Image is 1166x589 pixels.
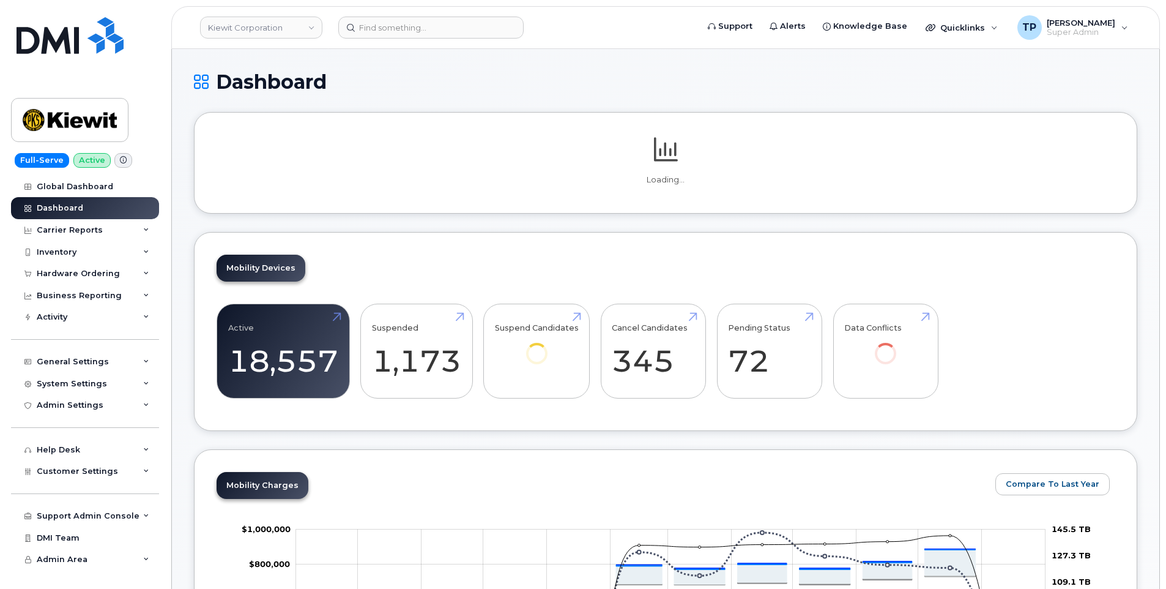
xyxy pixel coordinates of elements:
[495,311,579,381] a: Suspend Candidates
[217,472,308,499] a: Mobility Charges
[1052,524,1091,534] tspan: 145.5 TB
[228,311,338,392] a: Active 18,557
[242,524,291,534] g: $0
[249,560,290,569] tspan: $800,000
[242,524,291,534] tspan: $1,000,000
[194,71,1137,92] h1: Dashboard
[372,311,461,392] a: Suspended 1,173
[844,311,927,381] a: Data Conflicts
[1052,550,1091,560] tspan: 127.3 TB
[249,560,290,569] g: $0
[1006,478,1099,490] span: Compare To Last Year
[728,311,811,392] a: Pending Status 72
[217,255,305,282] a: Mobility Devices
[217,174,1115,186] p: Loading...
[995,473,1110,495] button: Compare To Last Year
[612,311,694,392] a: Cancel Candidates 345
[1052,577,1091,587] tspan: 109.1 TB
